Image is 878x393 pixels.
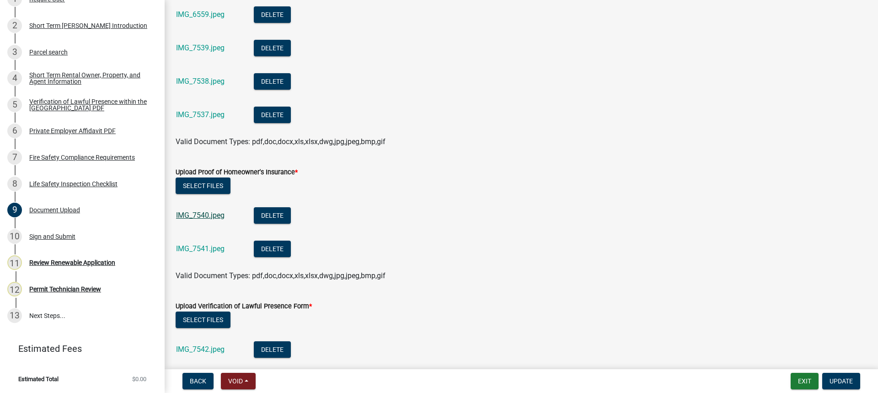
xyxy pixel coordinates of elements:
[7,124,22,138] div: 6
[7,97,22,112] div: 5
[29,72,150,85] div: Short Term Rental Owner, Property, and Agent Information
[254,78,291,86] wm-modal-confirm: Delete Document
[254,341,291,358] button: Delete
[7,177,22,191] div: 8
[29,233,75,240] div: Sign and Submit
[254,73,291,90] button: Delete
[791,373,819,389] button: Exit
[29,259,115,266] div: Review Renewable Application
[7,308,22,323] div: 13
[254,207,291,224] button: Delete
[176,10,225,19] a: IMG_6559.jpeg
[7,18,22,33] div: 2
[254,107,291,123] button: Delete
[176,271,385,280] span: Valid Document Types: pdf,doc,docx,xls,xlsx,dwg,jpg,jpeg,bmp,gif
[176,244,225,253] a: IMG_7541.jpeg
[29,181,118,187] div: Life Safety Inspection Checklist
[254,40,291,56] button: Delete
[29,207,80,213] div: Document Upload
[7,339,150,358] a: Estimated Fees
[176,43,225,52] a: IMG_7539.jpeg
[29,154,135,161] div: Fire Safety Compliance Requirements
[176,345,225,354] a: IMG_7542.jpeg
[176,110,225,119] a: IMG_7537.jpeg
[182,373,214,389] button: Back
[176,178,230,194] button: Select files
[176,211,225,220] a: IMG_7540.jpeg
[7,229,22,244] div: 10
[254,346,291,355] wm-modal-confirm: Delete Document
[7,203,22,217] div: 9
[29,98,150,111] div: Verification of Lawful Presence within the [GEOGRAPHIC_DATA] PDF
[254,111,291,120] wm-modal-confirm: Delete Document
[254,44,291,53] wm-modal-confirm: Delete Document
[29,286,101,292] div: Permit Technician Review
[830,377,853,385] span: Update
[176,312,230,328] button: Select files
[176,77,225,86] a: IMG_7538.jpeg
[29,49,68,55] div: Parcel search
[132,376,146,382] span: $0.00
[7,150,22,165] div: 7
[176,137,385,146] span: Valid Document Types: pdf,doc,docx,xls,xlsx,dwg,jpg,jpeg,bmp,gif
[190,377,206,385] span: Back
[29,128,116,134] div: Private Employer Affidavit PDF
[228,377,243,385] span: Void
[254,6,291,23] button: Delete
[7,255,22,270] div: 11
[254,245,291,254] wm-modal-confirm: Delete Document
[254,212,291,221] wm-modal-confirm: Delete Document
[254,241,291,257] button: Delete
[29,22,147,29] div: Short Term [PERSON_NAME] Introduction
[7,282,22,296] div: 12
[221,373,256,389] button: Void
[254,11,291,20] wm-modal-confirm: Delete Document
[822,373,860,389] button: Update
[176,169,298,176] label: Upload Proof of Homeowner's Insurance
[7,71,22,86] div: 4
[176,303,312,310] label: Upload Verification of Lawful Presence Form
[18,376,59,382] span: Estimated Total
[7,45,22,59] div: 3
